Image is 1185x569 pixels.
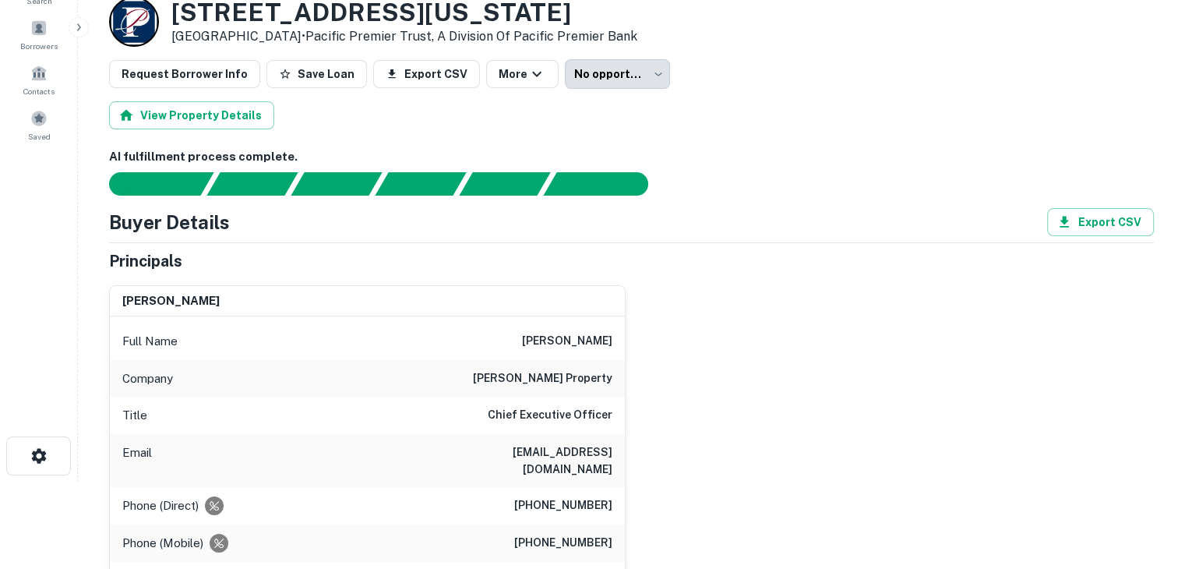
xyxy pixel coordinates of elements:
[210,534,228,553] div: Requests to not be contacted at this number
[1107,444,1185,519] iframe: Chat Widget
[122,497,199,515] p: Phone (Direct)
[291,172,382,196] div: Documents found, AI parsing details...
[122,332,178,351] p: Full Name
[375,172,466,196] div: Principals found, AI now looking for contact information...
[266,60,367,88] button: Save Loan
[514,534,612,553] h6: [PHONE_NUMBER]
[109,148,1154,166] h6: AI fulfillment process complete.
[305,29,637,44] a: Pacific Premier Trust, A Division Of Pacific Premier Bank
[486,60,559,88] button: More
[122,444,152,478] p: Email
[122,406,147,425] p: Title
[20,40,58,52] span: Borrowers
[5,58,73,101] a: Contacts
[544,172,667,196] div: AI fulfillment process complete.
[109,101,274,129] button: View Property Details
[473,369,612,388] h6: [PERSON_NAME] property
[425,444,612,478] h6: [EMAIL_ADDRESS][DOMAIN_NAME]
[90,172,207,196] div: Sending borrower request to AI...
[28,130,51,143] span: Saved
[122,369,173,388] p: Company
[488,406,612,425] h6: Chief Executive Officer
[109,60,260,88] button: Request Borrower Info
[23,85,55,97] span: Contacts
[171,27,637,46] p: [GEOGRAPHIC_DATA] •
[514,497,612,515] h6: [PHONE_NUMBER]
[109,208,230,236] h4: Buyer Details
[373,60,480,88] button: Export CSV
[565,59,670,89] div: No opportunity
[205,497,224,515] div: Requests to not be contacted at this number
[109,249,182,273] h5: Principals
[122,534,203,553] p: Phone (Mobile)
[122,292,220,310] h6: [PERSON_NAME]
[522,332,612,351] h6: [PERSON_NAME]
[459,172,550,196] div: Principals found, still searching for contact information. This may take time...
[5,104,73,146] a: Saved
[1047,208,1154,236] button: Export CSV
[5,13,73,55] a: Borrowers
[206,172,298,196] div: Your request is received and processing...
